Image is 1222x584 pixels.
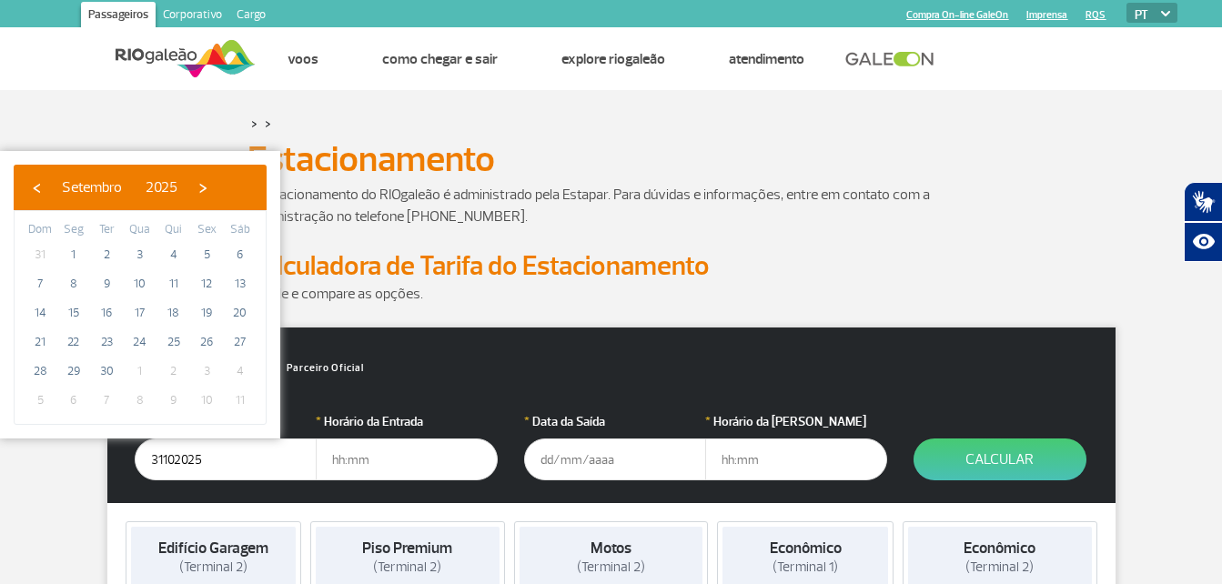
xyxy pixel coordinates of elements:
button: › [189,174,217,201]
span: 28 [25,357,55,386]
span: 21 [25,327,55,357]
span: (Terminal 2) [179,559,247,576]
th: weekday [190,220,224,240]
span: 15 [59,298,88,327]
span: 13 [226,269,255,298]
h1: Estacionamento [247,144,975,175]
th: weekday [223,220,257,240]
th: weekday [90,220,124,240]
span: 20 [226,298,255,327]
input: hh:mm [705,438,887,480]
span: (Terminal 2) [965,559,1034,576]
span: 11 [226,386,255,415]
button: 2025 [134,174,189,201]
a: Cargo [229,2,273,31]
span: 29 [59,357,88,386]
span: 14 [25,298,55,327]
span: 22 [59,327,88,357]
input: hh:mm [316,438,498,480]
a: Imprensa [1026,9,1067,21]
strong: Edifício Garagem [158,539,268,558]
p: O estacionamento do RIOgaleão é administrado pela Estapar. Para dúvidas e informações, entre em c... [247,184,975,227]
a: Explore RIOgaleão [561,50,665,68]
span: 4 [226,357,255,386]
span: 16 [92,298,121,327]
span: 26 [192,327,221,357]
span: 2 [159,357,188,386]
th: weekday [157,220,190,240]
span: 10 [192,386,221,415]
span: (Terminal 2) [373,559,441,576]
span: 2 [92,240,121,269]
th: weekday [124,220,157,240]
span: 30 [92,357,121,386]
span: (Terminal 2) [577,559,645,576]
span: 8 [126,386,155,415]
input: dd/mm/aaaa [524,438,706,480]
span: 1 [126,357,155,386]
span: 24 [126,327,155,357]
span: 7 [25,269,55,298]
a: Voos [288,50,318,68]
span: 2025 [146,178,177,196]
span: 10 [126,269,155,298]
span: 25 [159,327,188,357]
strong: Piso Premium [362,539,452,558]
a: Passageiros [81,2,156,31]
span: 11 [159,269,188,298]
span: 4 [159,240,188,269]
a: RQS [1086,9,1106,21]
span: 6 [59,386,88,415]
span: 19 [192,298,221,327]
a: > [251,113,258,134]
span: 18 [159,298,188,327]
span: 1 [59,240,88,269]
strong: Econômico [964,539,1035,558]
button: Abrir tradutor de língua de sinais. [1184,182,1222,222]
span: 9 [92,269,121,298]
span: 5 [25,386,55,415]
strong: Motos [591,539,631,558]
span: 5 [192,240,221,269]
span: 17 [126,298,155,327]
a: Corporativo [156,2,229,31]
span: 6 [226,240,255,269]
input: dd/mm/aaaa [135,438,317,480]
span: 7 [92,386,121,415]
span: Setembro [62,178,122,196]
div: Plugin de acessibilidade da Hand Talk. [1184,182,1222,262]
span: 3 [192,357,221,386]
h2: Calculadora de Tarifa do Estacionamento [247,249,975,283]
span: Parceiro Oficial [270,363,364,373]
label: Data da Saída [524,412,706,431]
p: Simule e compare as opções. [247,283,975,305]
th: weekday [24,220,57,240]
button: ‹ [23,174,50,201]
a: Como chegar e sair [382,50,498,68]
strong: Econômico [770,539,842,558]
button: Abrir recursos assistivos. [1184,222,1222,262]
bs-datepicker-navigation-view: ​ ​ ​ [23,176,217,194]
span: 31 [25,240,55,269]
a: > [265,113,271,134]
label: Horário da Entrada [316,412,498,431]
span: (Terminal 1) [773,559,838,576]
span: 8 [59,269,88,298]
a: Compra On-line GaleOn [906,9,1008,21]
button: Calcular [914,438,1086,480]
button: Setembro [50,174,134,201]
span: 3 [126,240,155,269]
label: Horário da [PERSON_NAME] [705,412,887,431]
span: 9 [159,386,188,415]
a: Atendimento [729,50,804,68]
span: 12 [192,269,221,298]
span: 27 [226,327,255,357]
span: 23 [92,327,121,357]
th: weekday [57,220,91,240]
